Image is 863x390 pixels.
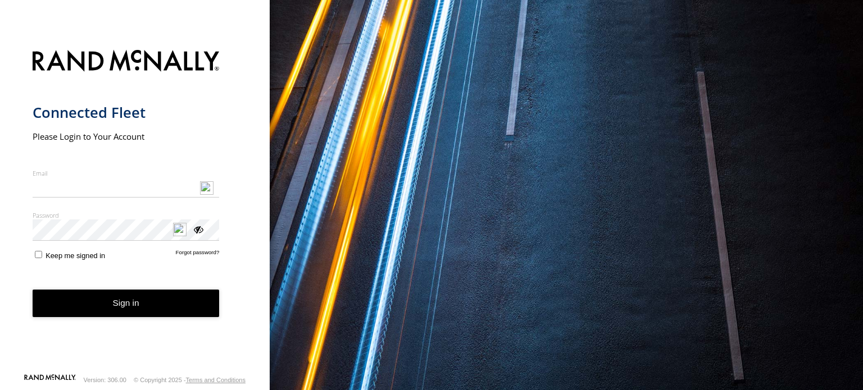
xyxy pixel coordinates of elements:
button: Sign in [33,290,220,317]
a: Terms and Conditions [186,377,246,383]
a: Forgot password? [176,249,220,260]
input: Keep me signed in [35,251,42,258]
label: Email [33,169,220,177]
span: Keep me signed in [46,251,105,260]
h2: Please Login to Your Account [33,131,220,142]
img: npw-badge-icon-locked.svg [173,223,187,236]
img: npw-badge-icon-locked.svg [200,181,214,195]
img: Rand McNally [33,48,220,76]
form: main [33,43,238,373]
div: © Copyright 2025 - [134,377,246,383]
div: Version: 306.00 [84,377,126,383]
label: Password [33,211,220,219]
h1: Connected Fleet [33,103,220,122]
a: Visit our Website [24,374,76,386]
div: ViewPassword [192,223,203,235]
